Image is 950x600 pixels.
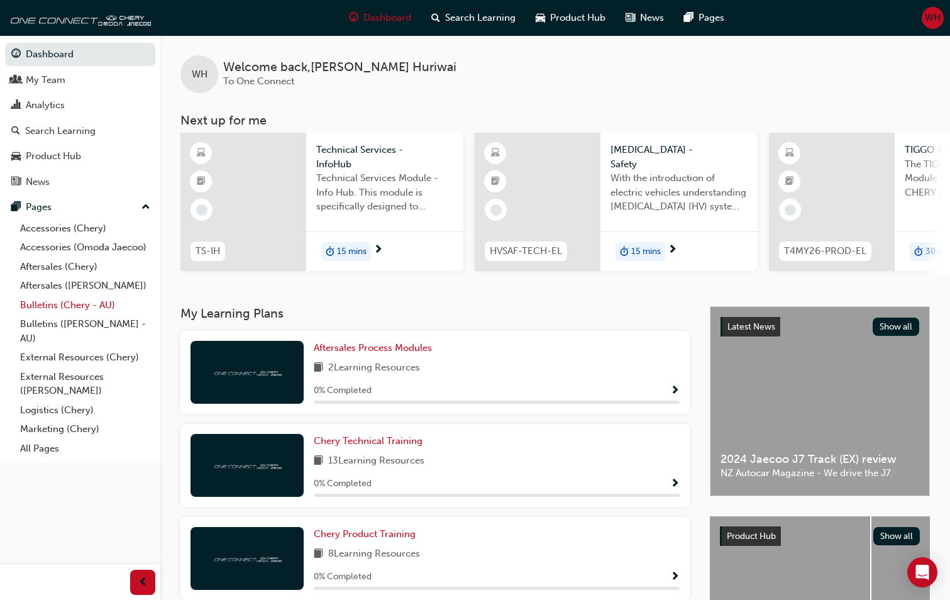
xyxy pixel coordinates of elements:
a: car-iconProduct Hub [526,5,616,31]
span: Chery Technical Training [314,435,423,447]
a: Search Learning [5,119,155,143]
span: T4MY26-PROD-EL [784,244,866,258]
span: car-icon [11,151,21,162]
div: Search Learning [25,124,96,138]
a: External Resources ([PERSON_NAME]) [15,367,155,401]
span: Search Learning [445,11,516,25]
a: All Pages [15,439,155,458]
a: News [5,170,155,194]
span: Chery Product Training [314,528,416,540]
span: Technical Services Module - Info Hub. This module is specifically designed to address the require... [316,171,453,214]
a: Aftersales Process Modules [314,341,437,355]
span: guage-icon [349,10,358,26]
span: To One Connect [223,75,294,87]
span: 0 % Completed [314,570,372,584]
span: Show Progress [670,572,680,583]
span: 8 Learning Resources [328,547,420,562]
span: 15 mins [631,245,661,259]
span: Product Hub [727,531,776,542]
span: learningResourceType_ELEARNING-icon [197,145,206,162]
a: Accessories (Omoda Jaecoo) [15,238,155,257]
a: Chery Technical Training [314,434,428,448]
span: car-icon [536,10,545,26]
span: up-icon [141,199,150,216]
div: Product Hub [26,149,81,164]
button: DashboardMy TeamAnalyticsSearch LearningProduct HubNews [5,40,155,196]
a: My Team [5,69,155,92]
span: chart-icon [11,100,21,111]
a: Chery Product Training [314,527,421,542]
span: book-icon [314,360,323,376]
span: search-icon [11,126,20,137]
span: Product Hub [550,11,605,25]
a: HVSAF-TECH-EL[MEDICAL_DATA] - SafetyWith the introduction of electric vehicles understanding [MED... [475,133,758,271]
span: 2024 Jaecoo J7 Track (EX) review [721,452,919,467]
span: Aftersales Process Modules [314,342,432,353]
span: learningRecordVerb_NONE-icon [490,204,502,216]
div: Analytics [26,98,65,113]
span: pages-icon [684,10,693,26]
span: 0 % Completed [314,477,372,491]
img: oneconnect [213,366,282,378]
span: next-icon [668,245,677,256]
span: TS-IH [196,244,220,258]
span: prev-icon [138,575,148,591]
a: Bulletins (Chery - AU) [15,296,155,315]
span: With the introduction of electric vehicles understanding [MEDICAL_DATA] (HV) systems is critical ... [610,171,748,214]
span: booktick-icon [491,174,500,190]
span: Dashboard [363,11,411,25]
span: HVSAF-TECH-EL [490,244,562,258]
button: Show Progress [670,476,680,492]
img: oneconnect [6,5,151,30]
span: Show Progress [670,479,680,490]
span: Pages [699,11,724,25]
span: pages-icon [11,202,21,213]
a: Aftersales (Chery) [15,257,155,277]
span: duration-icon [326,243,334,260]
a: Bulletins ([PERSON_NAME] - AU) [15,314,155,348]
button: WH [922,7,944,29]
a: Latest NewsShow all [721,317,919,337]
span: news-icon [626,10,635,26]
span: news-icon [11,177,21,188]
span: Show Progress [670,386,680,397]
span: duration-icon [914,243,923,260]
a: Logistics (Chery) [15,401,155,420]
span: book-icon [314,453,323,469]
a: news-iconNews [616,5,674,31]
img: oneconnect [213,459,282,471]
div: Open Intercom Messenger [907,557,937,587]
span: 13 Learning Resources [328,453,424,469]
span: duration-icon [620,243,629,260]
button: Pages [5,196,155,219]
span: WH [192,67,207,82]
span: 15 mins [337,245,367,259]
span: 0 % Completed [314,384,372,398]
span: learningRecordVerb_NONE-icon [785,204,796,216]
span: News [640,11,664,25]
button: Show all [873,318,920,336]
span: Latest News [727,321,775,332]
button: Show all [873,527,920,545]
a: Aftersales ([PERSON_NAME]) [15,276,155,296]
span: next-icon [373,245,383,256]
button: Show Progress [670,569,680,585]
a: TS-IHTechnical Services - InfoHubTechnical Services Module - Info Hub. This module is specificall... [180,133,463,271]
span: learningRecordVerb_NONE-icon [196,204,207,216]
a: Accessories (Chery) [15,219,155,238]
span: Technical Services - InfoHub [316,143,453,171]
a: Analytics [5,94,155,117]
a: search-iconSearch Learning [421,5,526,31]
button: Show Progress [670,383,680,399]
div: Pages [26,200,52,214]
span: [MEDICAL_DATA] - Safety [610,143,748,171]
a: Latest NewsShow all2024 Jaecoo J7 Track (EX) reviewNZ Autocar Magazine - We drive the J7. [710,306,930,496]
a: Marketing (Chery) [15,419,155,439]
h3: My Learning Plans [180,306,690,321]
span: WH [925,11,941,25]
div: News [26,175,50,189]
a: External Resources (Chery) [15,348,155,367]
span: 2 Learning Resources [328,360,420,376]
span: search-icon [431,10,440,26]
